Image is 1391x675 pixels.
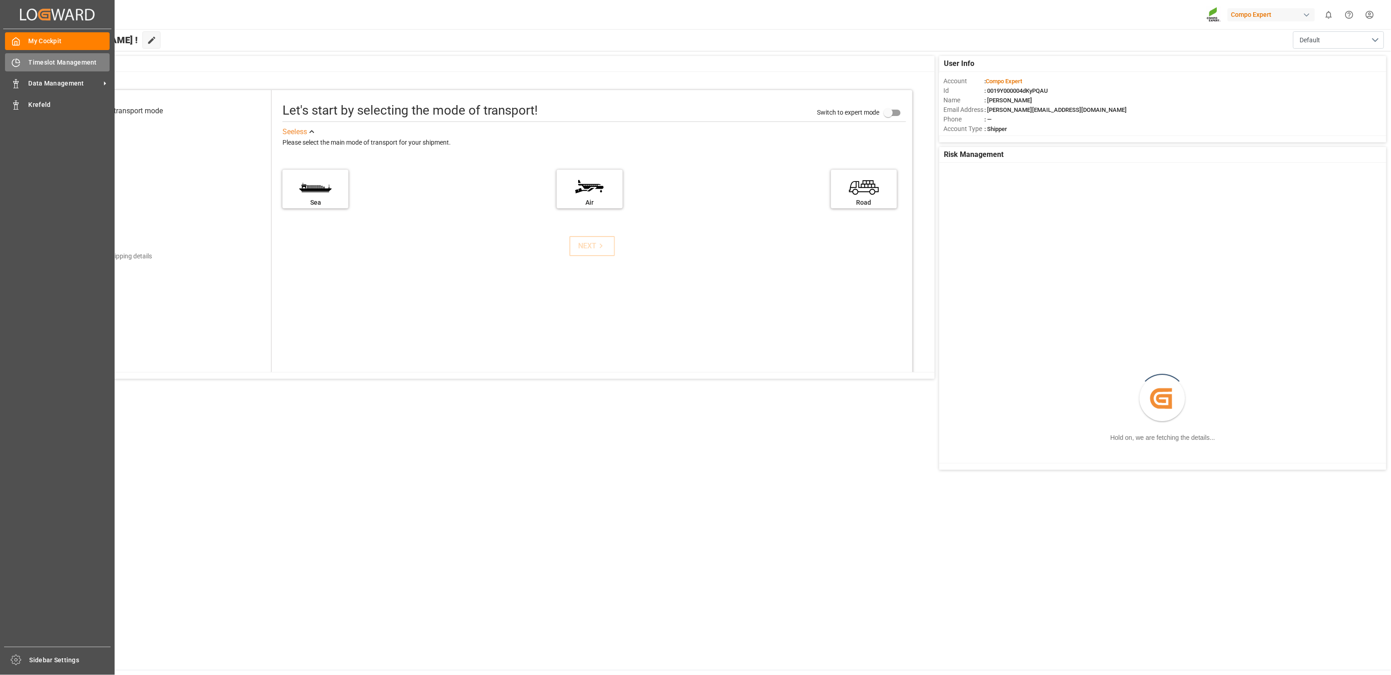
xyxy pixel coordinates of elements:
span: Data Management [29,79,101,88]
div: Compo Expert [1228,8,1315,21]
span: My Cockpit [29,36,110,46]
span: Email Address [944,105,985,115]
span: Account Type [944,124,985,134]
span: Phone [944,115,985,124]
div: Sea [287,198,344,207]
span: : 0019Y000004dKyPQAU [985,87,1048,94]
div: NEXT [578,241,606,252]
div: Please select the main mode of transport for your shipment. [282,137,906,148]
span: Risk Management [944,149,1003,160]
button: Help Center [1339,5,1360,25]
a: Timeslot Management [5,53,110,71]
div: Select transport mode [92,106,163,116]
div: Add shipping details [96,252,152,261]
span: Krefeld [29,100,110,110]
span: Default [1300,35,1320,45]
span: Timeslot Management [29,58,110,67]
span: Compo Expert [986,78,1023,85]
div: Air [561,198,618,207]
span: Account [944,76,985,86]
div: See less [282,126,307,137]
button: Compo Expert [1228,6,1319,23]
span: Sidebar Settings [30,655,111,665]
span: Id [944,86,985,96]
span: : [PERSON_NAME] [985,97,1033,104]
button: show 0 new notifications [1319,5,1339,25]
div: Let's start by selecting the mode of transport! [282,101,538,120]
div: Hold on, we are fetching the details... [1111,433,1215,443]
span: Switch to expert mode [817,109,880,116]
img: Screenshot%202023-09-29%20at%2010.02.21.png_1712312052.png [1207,7,1221,23]
button: open menu [1293,31,1384,49]
span: : — [985,116,992,123]
span: : Shipper [985,126,1008,132]
a: Krefeld [5,96,110,113]
a: My Cockpit [5,32,110,50]
span: : [985,78,1023,85]
span: User Info [944,58,974,69]
span: Name [944,96,985,105]
span: : [PERSON_NAME][EMAIL_ADDRESS][DOMAIN_NAME] [985,106,1127,113]
button: NEXT [570,236,615,256]
div: Road [836,198,892,207]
